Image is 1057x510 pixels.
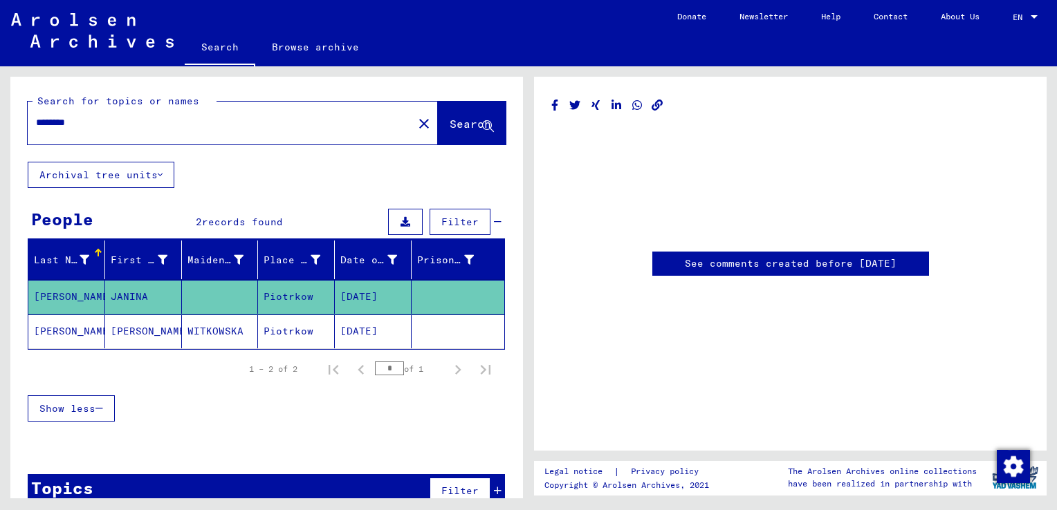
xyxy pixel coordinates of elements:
[187,249,261,271] div: Maiden Name
[202,216,283,228] span: records found
[417,253,474,267] div: Prisoner #
[444,355,472,383] button: Next page
[788,465,977,478] p: The Arolsen Archives online collections
[375,362,444,375] div: of 1
[37,95,199,107] mat-label: Search for topics or names
[249,363,297,375] div: 1 – 2 of 2
[1013,12,1028,22] span: EN
[11,13,174,48] img: Arolsen_neg.svg
[34,249,107,271] div: Last Name
[31,207,93,232] div: People
[28,280,105,314] mat-cell: [PERSON_NAME]
[620,464,715,479] a: Privacy policy
[196,216,202,228] span: 2
[105,280,182,314] mat-cell: JANINA
[258,240,335,279] mat-header-cell: Place of Birth
[28,395,115,422] button: Show less
[185,30,255,66] a: Search
[544,464,715,479] div: |
[105,314,182,348] mat-cell: [PERSON_NAME]
[182,240,259,279] mat-header-cell: Maiden Name
[416,115,432,132] mat-icon: close
[28,162,174,188] button: Archival tree units
[39,402,95,415] span: Show less
[544,464,614,479] a: Legal notice
[340,253,397,267] div: Date of Birth
[589,97,603,114] button: Share on Xing
[544,479,715,491] p: Copyright © Arolsen Archives, 2021
[997,450,1030,483] img: Change consent
[410,109,438,137] button: Clear
[264,249,338,271] div: Place of Birth
[28,240,105,279] mat-header-cell: Last Name
[441,484,479,497] span: Filter
[685,256,897,271] a: See comments created before [DATE]
[568,97,582,114] button: Share on Twitter
[335,240,412,279] mat-header-cell: Date of Birth
[335,280,412,314] mat-cell: [DATE]
[417,249,491,271] div: Prisoner #
[996,449,1029,482] div: Change consent
[609,97,624,114] button: Share on LinkedIn
[430,478,490,504] button: Filter
[472,355,499,383] button: Last page
[264,253,320,267] div: Place of Birth
[187,253,244,267] div: Maiden Name
[28,314,105,348] mat-cell: [PERSON_NAME]
[258,314,335,348] mat-cell: Piotrkow
[258,280,335,314] mat-cell: Piotrkow
[450,117,491,131] span: Search
[255,30,376,64] a: Browse archive
[31,475,93,500] div: Topics
[438,102,506,144] button: Search
[630,97,645,114] button: Share on WhatsApp
[412,240,504,279] mat-header-cell: Prisoner #
[347,355,375,383] button: Previous page
[335,314,412,348] mat-cell: [DATE]
[650,97,665,114] button: Copy link
[430,209,490,235] button: Filter
[340,249,414,271] div: Date of Birth
[788,478,977,490] p: have been realized in partnership with
[34,253,89,267] div: Last Name
[111,249,185,271] div: First Name
[989,460,1041,495] img: yv_logo.png
[548,97,562,114] button: Share on Facebook
[111,253,167,267] div: First Name
[320,355,347,383] button: First page
[182,314,259,348] mat-cell: WITKOWSKA
[105,240,182,279] mat-header-cell: First Name
[441,216,479,228] span: Filter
